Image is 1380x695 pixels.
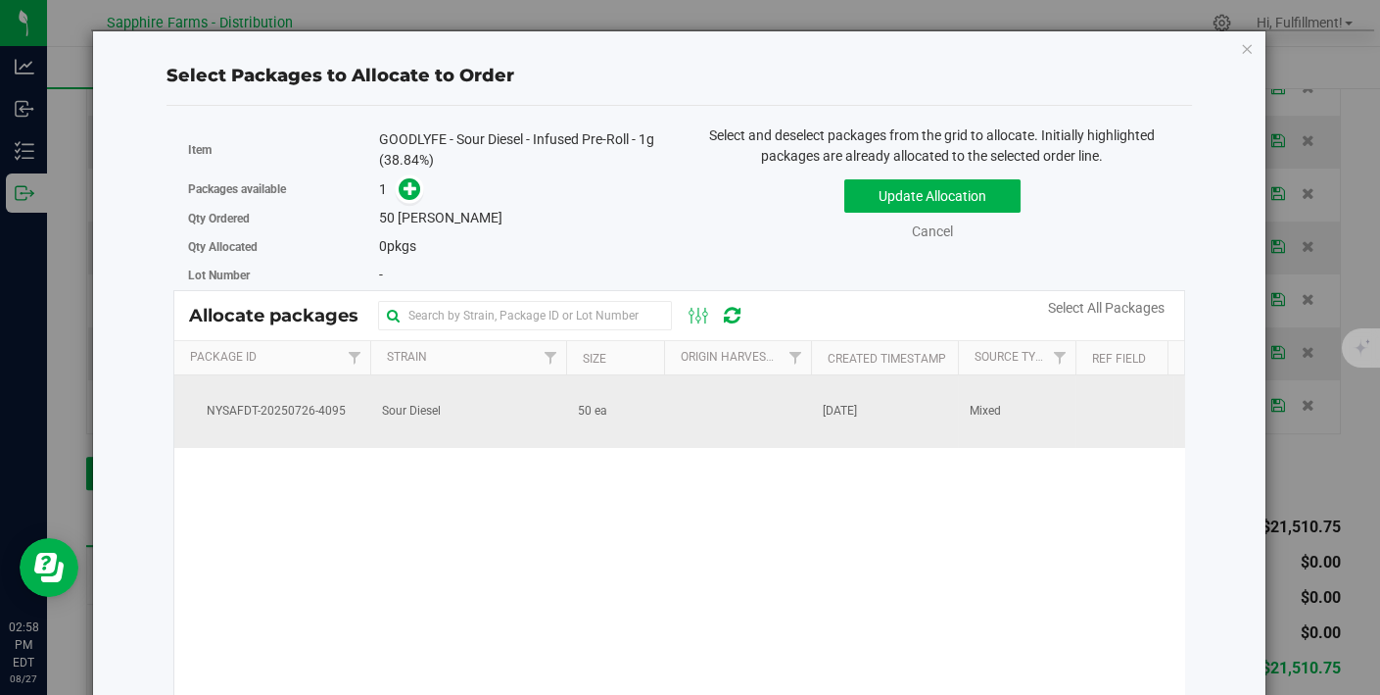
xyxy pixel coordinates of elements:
span: Select and deselect packages from the grid to allocate. Initially highlighted packages are alread... [709,127,1155,164]
a: Strain [387,350,427,364]
a: Filter [1043,341,1075,374]
span: 0 [379,238,387,254]
a: Filter [779,341,811,374]
a: Package Id [190,350,257,364]
div: GOODLYFE - Sour Diesel - Infused Pre-Roll - 1g (38.84%) [379,129,665,171]
a: Source Type [975,350,1050,364]
span: 50 [379,210,395,225]
a: Cancel [912,223,953,239]
label: Item [188,141,379,159]
label: Qty Ordered [188,210,379,227]
span: [PERSON_NAME] [398,210,502,225]
span: Allocate packages [189,305,378,326]
a: Origin Harvests [681,350,780,364]
span: NYSAFDT-20250726-4095 [186,402,358,421]
span: 50 ea [578,402,607,421]
a: Ref Field [1092,352,1146,366]
iframe: Resource center [20,538,78,597]
span: Sour Diesel [382,402,441,421]
a: Filter [338,341,370,374]
label: Lot Number [188,267,379,284]
input: Search by Strain, Package ID or Lot Number [378,301,672,330]
span: Mixed [970,402,1001,421]
a: Created Timestamp [828,352,946,366]
div: Select Packages to Allocate to Order [167,63,1192,89]
span: [DATE] [823,402,857,421]
a: Select All Packages [1048,300,1165,316]
button: Update Allocation [844,179,1021,213]
a: Filter [534,341,566,374]
a: Size [583,352,606,366]
span: pkgs [379,238,416,254]
span: 1 [379,181,387,197]
span: - [379,267,383,282]
label: Qty Allocated [188,238,379,256]
label: Packages available [188,180,379,198]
